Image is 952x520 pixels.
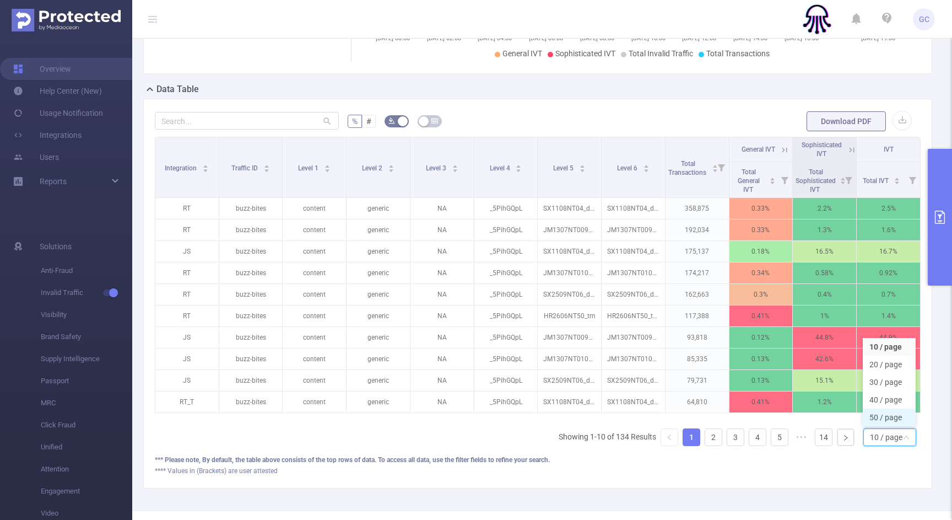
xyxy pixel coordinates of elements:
[857,327,920,348] p: 44.9%
[729,284,793,305] p: 0.3%
[410,349,474,369] p: NA
[347,349,410,369] p: generic
[705,428,722,446] li: 2
[324,163,331,167] i: icon: caret-up
[884,146,894,153] span: IVT
[729,349,793,369] p: 0.13%
[793,370,856,391] p: 15.1%
[347,327,410,348] p: generic
[13,80,102,102] a: Help Center (New)
[602,284,665,305] p: SX2509NT06_default_default
[41,304,132,326] span: Visibility
[474,262,538,283] p: _5PihGQpL
[366,117,371,126] span: #
[165,164,198,172] span: Integration
[410,241,474,262] p: NA
[474,198,538,219] p: _5PihGQpL
[631,35,665,42] tspan: [DATE] 10:00
[410,370,474,391] p: NA
[580,168,586,171] i: icon: caret-down
[682,35,716,42] tspan: [DATE] 12:00
[474,241,538,262] p: _5PihGQpL
[602,370,665,391] p: SX2509NT06_default_default
[347,392,410,412] p: generic
[502,49,542,58] span: General IVT
[347,219,410,240] p: generic
[155,349,219,369] p: JS
[602,327,665,348] p: JM1307NT009_tm_default
[283,349,346,369] p: content
[815,428,832,446] li: 14
[347,241,410,262] p: generic
[857,392,920,412] p: 1.7%
[705,429,722,446] a: 2
[283,284,346,305] p: content
[41,414,132,436] span: Click Fraud
[666,241,729,262] p: 175,137
[264,163,270,167] i: icon: caret-up
[13,102,103,124] a: Usage Notification
[777,162,792,197] i: Filter menu
[643,163,649,167] i: icon: caret-up
[538,219,601,240] p: JM1307NT009_tm
[538,327,601,348] p: JM1307NT009_tm
[474,349,538,369] p: _5PihGQpL
[857,370,920,391] p: 15.2%
[857,262,920,283] p: 0.92%
[729,198,793,219] p: 0.33%
[283,392,346,412] p: content
[13,58,71,80] a: Overview
[155,305,219,326] p: RT
[727,429,744,446] a: 3
[41,480,132,502] span: Engagement
[283,305,346,326] p: content
[579,163,586,170] div: Sort
[580,163,586,167] i: icon: caret-up
[283,198,346,219] p: content
[410,327,474,348] p: NA
[771,429,788,446] a: 5
[555,49,615,58] span: Sophisticated IVT
[388,163,394,170] div: Sort
[324,168,331,171] i: icon: caret-down
[155,112,339,130] input: Search...
[538,305,601,326] p: HR2606NT50_tm
[283,370,346,391] p: content
[857,198,920,219] p: 2.5%
[602,305,665,326] p: HR2606NT50_tm_default
[729,305,793,326] p: 0.41%
[219,349,283,369] p: buzz-bites
[666,305,729,326] p: 117,388
[857,349,920,369] p: 42.7%
[474,219,538,240] p: _5PihGQpL
[155,219,219,240] p: RT
[219,219,283,240] p: buzz-bites
[602,262,665,283] p: JM1307NT010_JMOB_default
[410,219,474,240] p: NA
[738,168,760,194] span: Total General IVT
[903,434,910,442] i: icon: down
[452,163,458,167] i: icon: caret-up
[352,117,358,126] span: %
[376,35,410,42] tspan: [DATE] 00:00
[815,429,832,446] a: 14
[793,428,810,446] span: •••
[219,198,283,219] p: buzz-bites
[749,428,766,446] li: 4
[155,327,219,348] p: JS
[770,176,776,179] i: icon: caret-up
[155,466,921,476] div: **** Values in (Brackets) are user attested
[410,284,474,305] p: NA
[516,163,522,167] i: icon: caret-up
[793,284,856,305] p: 0.4%
[793,327,856,348] p: 44.8%
[784,35,818,42] tspan: [DATE] 16:00
[863,177,890,185] span: Total IVT
[155,262,219,283] p: RT
[516,168,522,171] i: icon: caret-down
[863,409,916,426] li: 50 / page
[793,428,810,446] li: Next 5 Pages
[431,117,438,124] i: icon: table
[410,305,474,326] p: NA
[559,428,656,446] li: Showing 1-10 of 134 Results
